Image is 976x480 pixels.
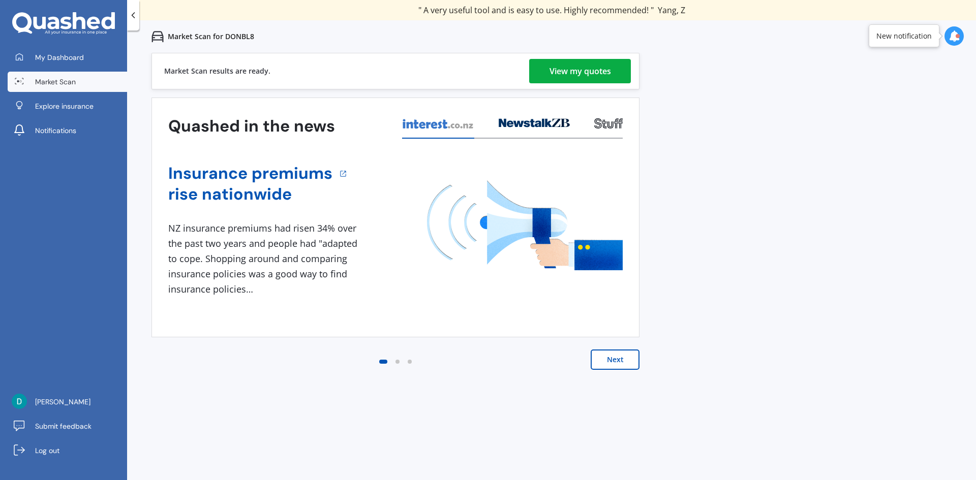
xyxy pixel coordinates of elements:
div: Market Scan results are ready. [164,53,270,89]
a: View my quotes [529,59,631,83]
a: Market Scan [8,72,127,92]
p: Market Scan for DONBL8 [168,31,254,42]
a: rise nationwide [168,184,332,205]
a: Explore insurance [8,96,127,116]
a: [PERSON_NAME] [8,392,127,412]
a: Insurance premiums [168,163,332,184]
span: Submit feedback [35,421,91,431]
a: Notifications [8,120,127,141]
button: Next [591,349,639,370]
img: media image [427,180,623,270]
img: ACg8ocK_RHW7JfvZTy3uMJ4Q9GcARy3fk1171LwvnK1jUhK92s1VLQ=s96-c [12,394,27,409]
span: [PERSON_NAME] [35,397,90,407]
a: Submit feedback [8,416,127,436]
h3: Quashed in the news [168,116,335,137]
a: My Dashboard [8,47,127,68]
div: View my quotes [550,59,611,83]
span: Explore insurance [35,101,94,111]
span: Market Scan [35,77,76,87]
a: Log out [8,440,127,461]
span: Log out [35,445,59,456]
span: Notifications [35,125,76,136]
img: car.f15378c7a67c060ca3f3.svg [151,30,164,43]
div: NZ insurance premiums had risen 34% over the past two years and people had "adapted to cope. Shop... [168,221,361,297]
div: New notification [876,31,932,41]
span: My Dashboard [35,52,84,62]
